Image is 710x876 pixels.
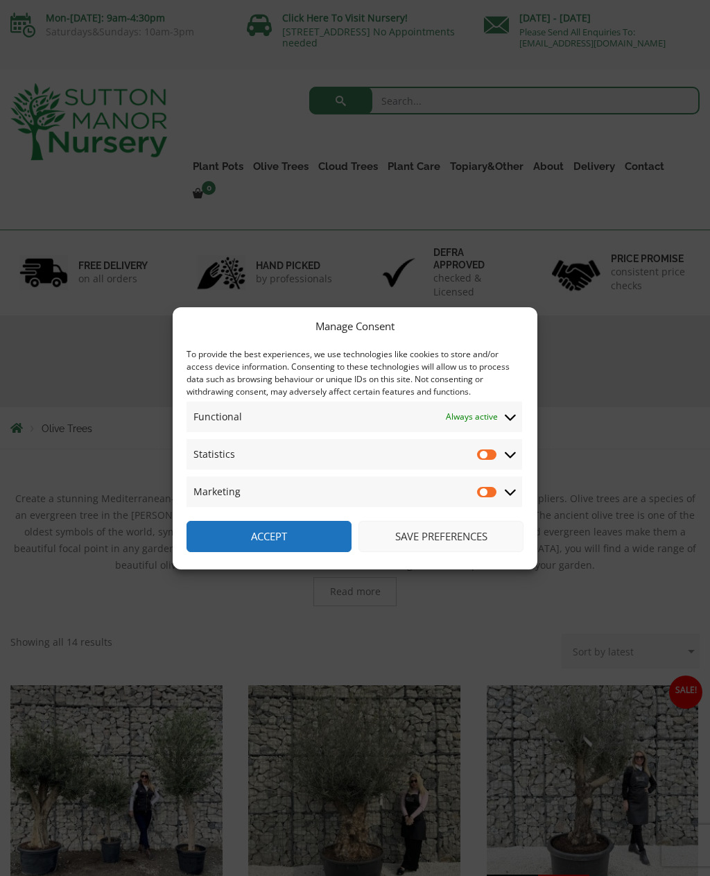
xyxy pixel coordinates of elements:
div: To provide the best experiences, we use technologies like cookies to store and/or access device i... [187,348,522,398]
span: Marketing [193,483,241,500]
summary: Functional Always active [187,402,522,432]
summary: Marketing [187,476,522,507]
div: Manage Consent [315,318,395,334]
span: Always active [446,409,498,425]
summary: Statistics [187,439,522,470]
span: Functional [193,409,242,425]
button: Save preferences [358,521,523,552]
button: Accept [187,521,352,552]
span: Statistics [193,446,235,463]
